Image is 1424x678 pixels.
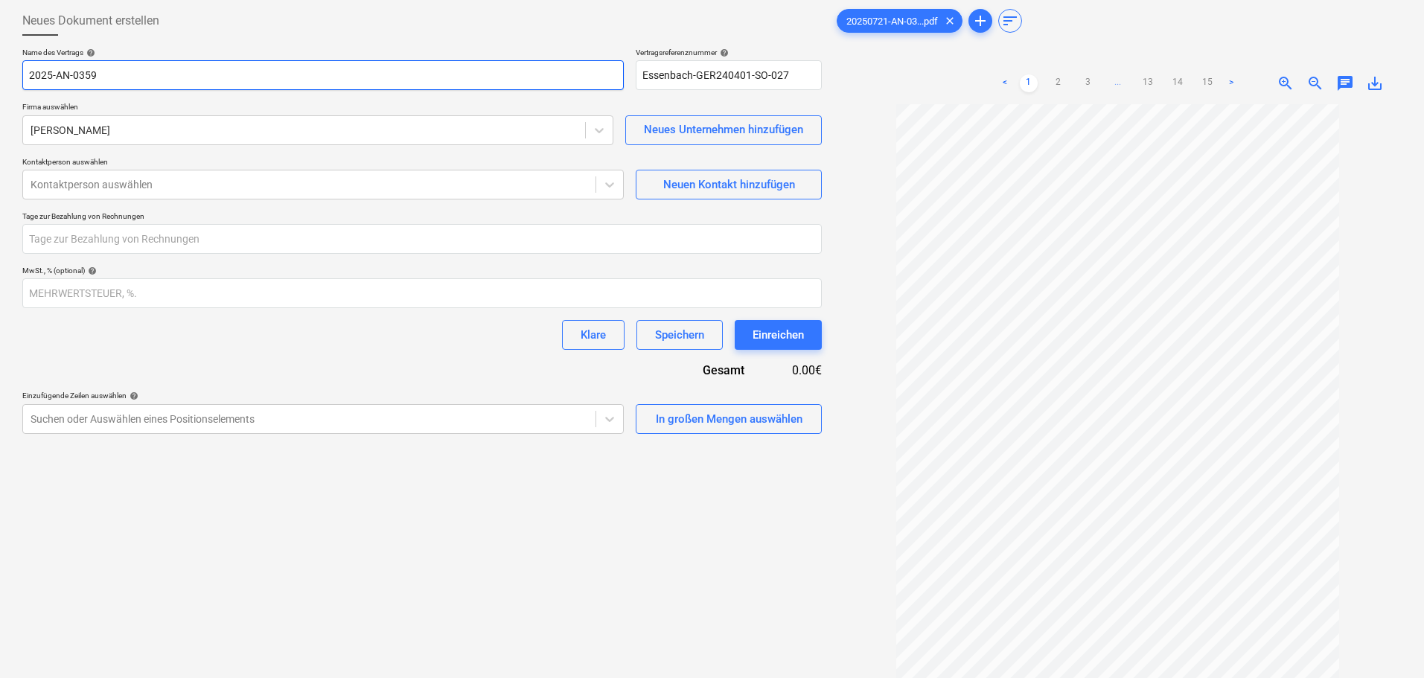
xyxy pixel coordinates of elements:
[22,102,613,115] p: Firma auswählen
[1169,74,1187,92] a: Page 14
[996,74,1014,92] a: Previous page
[636,48,822,57] div: Vertragsreferenznummer
[22,211,822,224] p: Tage zur Bezahlung von Rechnungen
[625,115,822,145] button: Neues Unternehmen hinzufügen
[22,391,624,400] div: Einzufügende Zeilen auswählen
[22,60,624,90] input: Name des Dokuments
[717,48,729,57] span: help
[1079,74,1097,92] a: Page 3
[22,48,624,57] div: Name des Vertrags
[1306,74,1324,92] span: zoom_out
[22,157,624,170] p: Kontaktperson auswählen
[644,120,803,139] div: Neues Unternehmen hinzufügen
[1350,607,1424,678] div: Chat-Widget
[22,12,159,30] span: Neues Dokument erstellen
[22,224,822,254] input: Tage zur Bezahlung von Rechnungen
[735,320,822,350] button: Einreichen
[127,391,138,400] span: help
[1336,74,1354,92] span: chat
[1198,74,1216,92] a: Page 15
[1222,74,1240,92] a: Next page
[1277,74,1294,92] span: zoom_in
[581,325,606,345] div: Klare
[1020,74,1038,92] a: Page 1 is your current page
[971,12,989,30] span: add
[1139,74,1157,92] a: Page 13
[562,320,625,350] button: Klare
[636,170,822,199] button: Neuen Kontakt hinzufügen
[636,60,822,90] input: Referenznummer
[941,12,959,30] span: clear
[85,266,97,275] span: help
[22,278,822,308] input: MEHRWERTSTEUER, %.
[83,48,95,57] span: help
[655,325,704,345] div: Speichern
[656,409,802,429] div: In großen Mengen auswählen
[1350,607,1424,678] iframe: Chat Widget
[663,175,795,194] div: Neuen Kontakt hinzufügen
[1109,74,1127,92] a: ...
[636,404,822,434] button: In großen Mengen auswählen
[1050,74,1067,92] a: Page 2
[837,9,962,33] div: 20250721-AN-03...pdf
[22,266,822,275] div: MwSt., % (optional)
[837,16,947,27] span: 20250721-AN-03...pdf
[1001,12,1019,30] span: sort
[768,362,822,379] div: 0.00€
[753,325,804,345] div: Einreichen
[1366,74,1384,92] span: save_alt
[628,362,768,379] div: Gesamt
[636,320,723,350] button: Speichern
